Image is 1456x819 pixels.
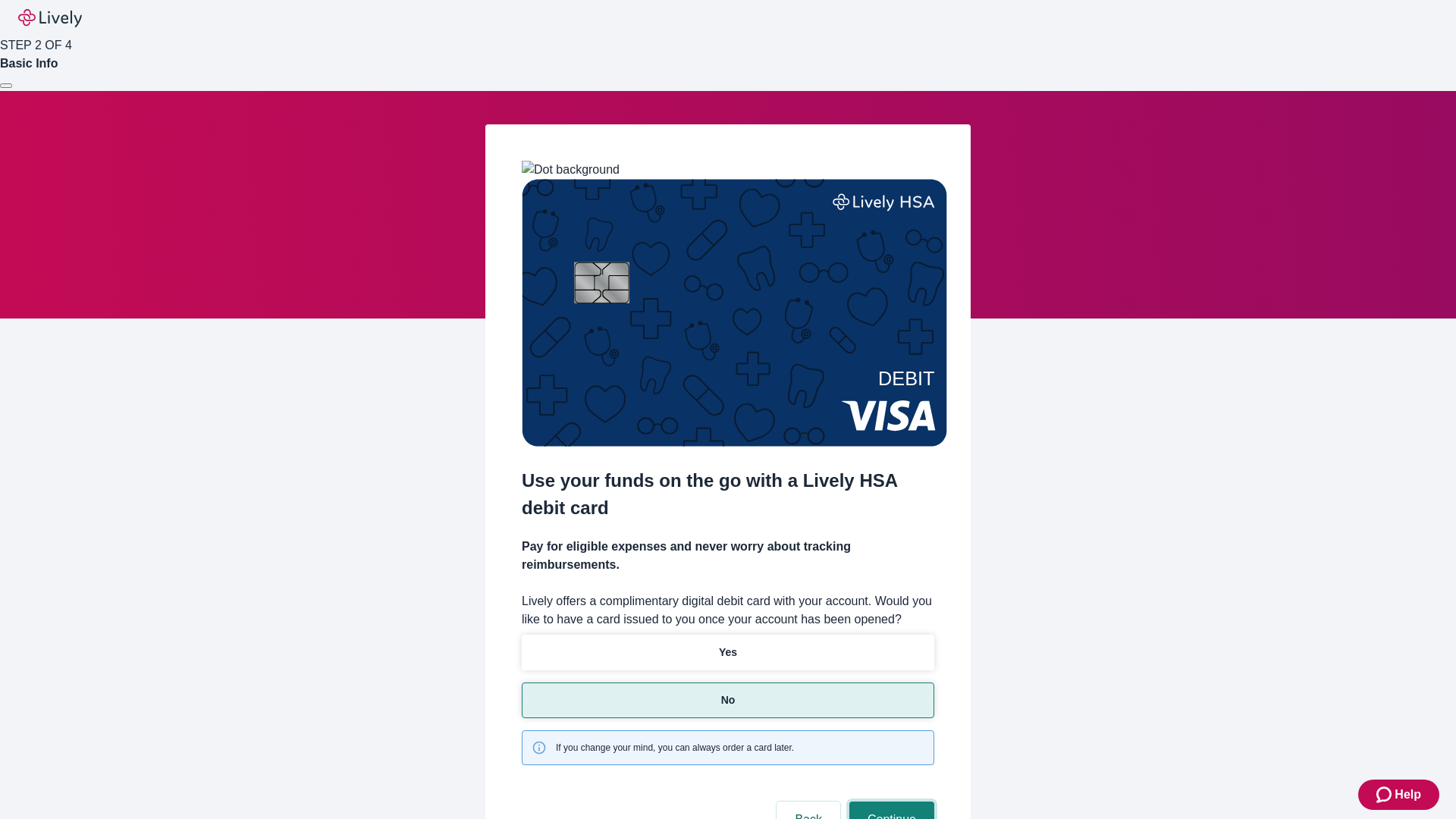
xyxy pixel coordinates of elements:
img: Lively [18,9,82,27]
img: Dot background [522,161,620,179]
label: Lively offers a complimentary digital debit card with your account. Would you like to have a card... [522,592,934,629]
button: Zendesk support iconHelp [1358,780,1439,810]
button: No [522,682,934,718]
p: No [721,692,736,708]
h2: Use your funds on the go with a Lively HSA debit card [522,467,934,522]
span: If you change your mind, you can always order a card later. [556,741,794,755]
button: Yes [522,635,934,670]
span: Help [1395,786,1421,804]
svg: Zendesk support icon [1376,786,1395,804]
h4: Pay for eligible expenses and never worry about tracking reimbursements. [522,538,934,574]
p: Yes [719,645,737,661]
img: Debit card [522,179,947,447]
